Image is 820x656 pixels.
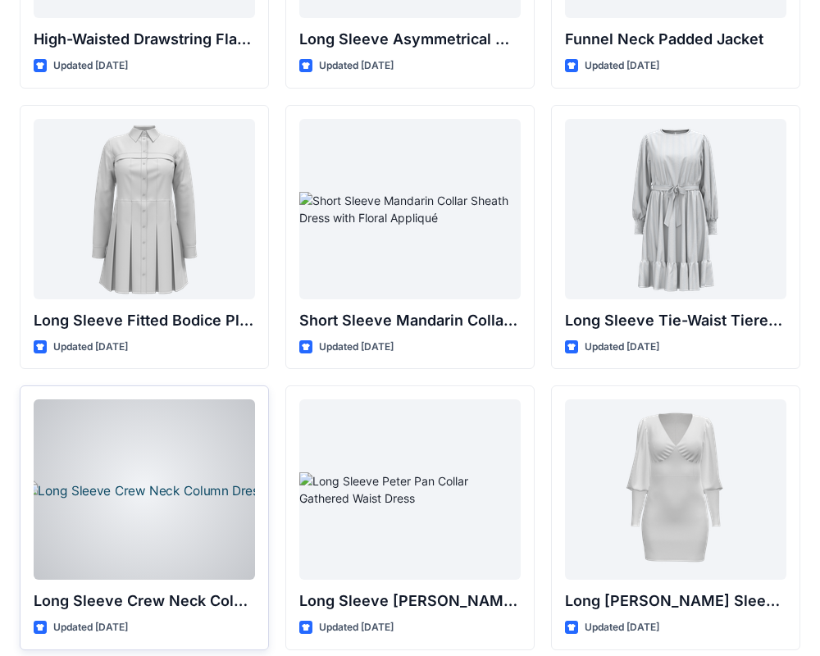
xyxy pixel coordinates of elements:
[565,590,786,613] p: Long [PERSON_NAME] Sleeve Ruched Mini Dress
[319,339,394,356] p: Updated [DATE]
[565,119,786,299] a: Long Sleeve Tie-Waist Tiered Hem Midi Dress
[53,57,128,75] p: Updated [DATE]
[565,399,786,580] a: Long Bishop Sleeve Ruched Mini Dress
[34,399,255,580] a: Long Sleeve Crew Neck Column Dress
[299,28,521,51] p: Long Sleeve Asymmetrical Wrap Midi Dress
[299,590,521,613] p: Long Sleeve [PERSON_NAME] Collar Gathered Waist Dress
[34,590,255,613] p: Long Sleeve Crew Neck Column Dress
[319,57,394,75] p: Updated [DATE]
[585,339,659,356] p: Updated [DATE]
[299,399,521,580] a: Long Sleeve Peter Pan Collar Gathered Waist Dress
[34,119,255,299] a: Long Sleeve Fitted Bodice Pleated Mini Shirt Dress
[299,119,521,299] a: Short Sleeve Mandarin Collar Sheath Dress with Floral Appliqué
[34,309,255,332] p: Long Sleeve Fitted Bodice Pleated Mini Shirt Dress
[299,309,521,332] p: Short Sleeve Mandarin Collar Sheath Dress with Floral Appliqué
[565,28,786,51] p: Funnel Neck Padded Jacket
[34,28,255,51] p: High-Waisted Drawstring Flare Trousers
[319,619,394,636] p: Updated [DATE]
[53,619,128,636] p: Updated [DATE]
[585,619,659,636] p: Updated [DATE]
[565,309,786,332] p: Long Sleeve Tie-Waist Tiered Hem Midi Dress
[585,57,659,75] p: Updated [DATE]
[53,339,128,356] p: Updated [DATE]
